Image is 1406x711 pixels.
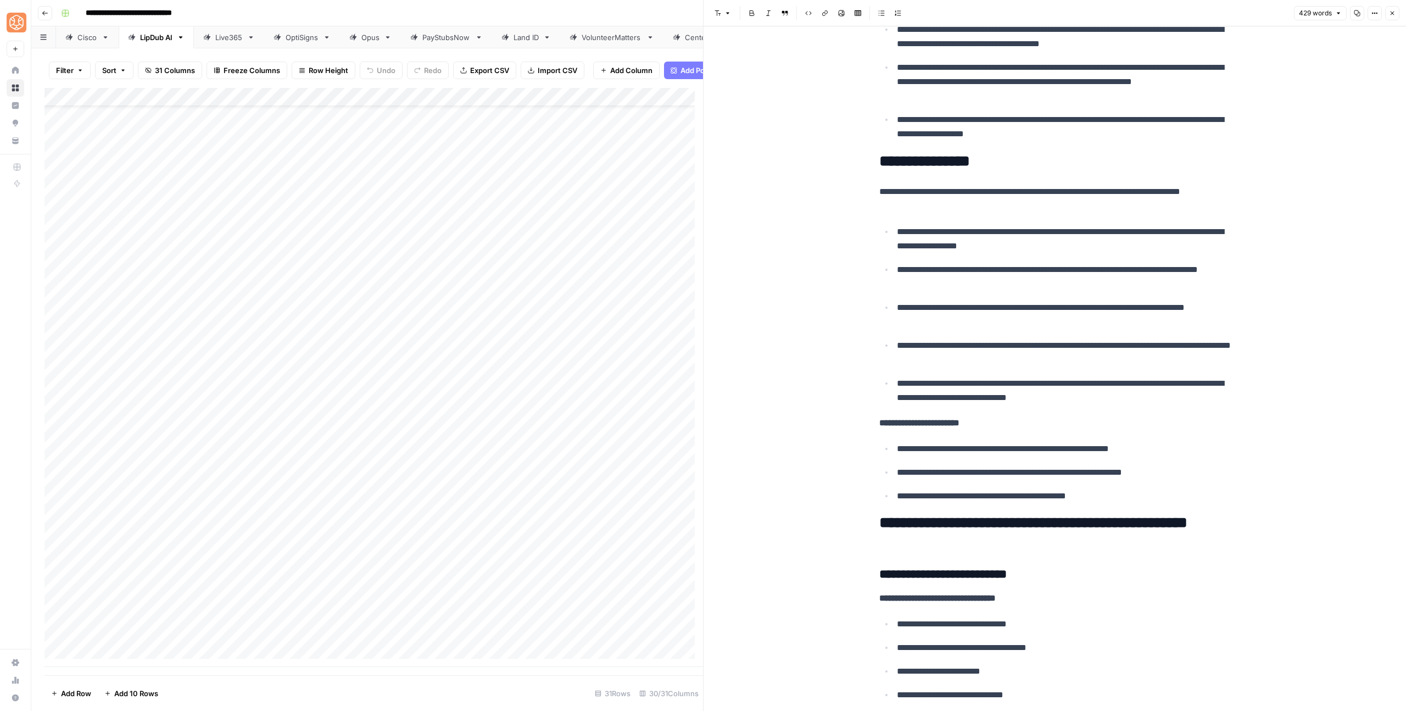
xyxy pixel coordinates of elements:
[95,62,133,79] button: Sort
[492,26,560,48] a: Land ID
[102,65,116,76] span: Sort
[49,62,91,79] button: Filter
[340,26,401,48] a: Opus
[7,62,24,79] a: Home
[582,32,642,43] div: VolunteerMatters
[114,688,158,699] span: Add 10 Rows
[140,32,172,43] div: LipDub AI
[590,685,635,702] div: 31 Rows
[663,26,747,48] a: Centerbase
[56,26,119,48] a: Cisco
[361,32,380,43] div: Opus
[207,62,287,79] button: Freeze Columns
[7,97,24,114] a: Insights
[119,26,194,48] a: LipDub AI
[61,688,91,699] span: Add Row
[264,26,340,48] a: OptiSigns
[360,62,403,79] button: Undo
[44,685,98,702] button: Add Row
[7,132,24,149] a: Your Data
[470,65,509,76] span: Export CSV
[215,32,243,43] div: Live365
[1294,6,1347,20] button: 429 words
[610,65,652,76] span: Add Column
[7,671,24,689] a: Usage
[292,62,355,79] button: Row Height
[424,65,442,76] span: Redo
[514,32,539,43] div: Land ID
[7,114,24,132] a: Opportunities
[422,32,471,43] div: PayStubsNow
[1299,8,1332,18] span: 429 words
[680,65,740,76] span: Add Power Agent
[593,62,660,79] button: Add Column
[155,65,195,76] span: 31 Columns
[377,65,395,76] span: Undo
[635,685,703,702] div: 30/31 Columns
[77,32,97,43] div: Cisco
[560,26,663,48] a: VolunteerMatters
[7,689,24,707] button: Help + Support
[7,13,26,32] img: SimpleTiger Logo
[224,65,280,76] span: Freeze Columns
[7,654,24,671] a: Settings
[56,65,74,76] span: Filter
[309,65,348,76] span: Row Height
[407,62,449,79] button: Redo
[664,62,747,79] button: Add Power Agent
[521,62,584,79] button: Import CSV
[7,9,24,36] button: Workspace: SimpleTiger
[685,32,726,43] div: Centerbase
[286,32,319,43] div: OptiSigns
[453,62,516,79] button: Export CSV
[401,26,492,48] a: PayStubsNow
[538,65,577,76] span: Import CSV
[194,26,264,48] a: Live365
[98,685,165,702] button: Add 10 Rows
[7,79,24,97] a: Browse
[138,62,202,79] button: 31 Columns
